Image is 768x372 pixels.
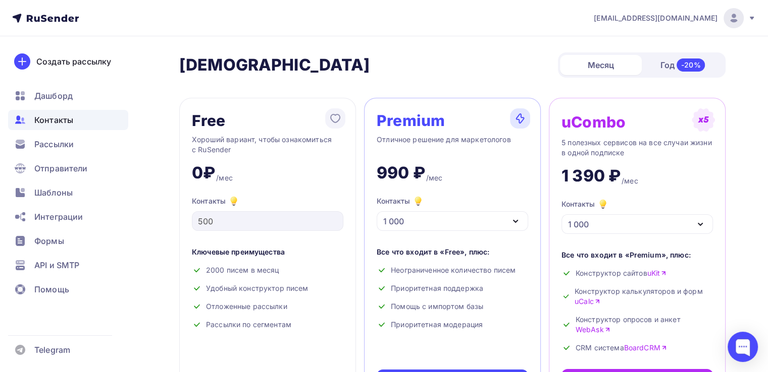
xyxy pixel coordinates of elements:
a: Дашборд [8,86,128,106]
div: Неограниченное количество писем [377,265,528,275]
h2: [DEMOGRAPHIC_DATA] [179,55,370,75]
span: CRM система [576,343,667,353]
button: Контакты 1 000 [561,198,713,234]
div: Ключевые преимущества [192,247,343,257]
div: Хороший вариант, чтобы ознакомиться с RuSender [192,135,343,155]
a: Формы [8,231,128,251]
span: Конструктор калькуляторов и форм [575,286,713,306]
span: Формы [34,235,64,247]
div: Приоритетная модерация [377,320,528,330]
div: Отличное решение для маркетологов [377,135,528,155]
a: BoardCRM [624,343,667,353]
a: Рассылки [8,134,128,154]
div: Все что входит в «Free», плюс: [377,247,528,257]
div: Удобный конструктор писем [192,283,343,293]
div: /мес [216,173,233,183]
div: /мес [622,176,638,186]
span: [EMAIL_ADDRESS][DOMAIN_NAME] [594,13,718,23]
div: 2000 писем в месяц [192,265,343,275]
a: WebAsk [576,325,610,335]
button: Контакты 1 000 [377,195,528,231]
span: Контакты [34,114,73,126]
div: 5 полезных сервисов на все случаи жизни в одной подписке [561,138,713,158]
a: uKit [647,268,667,278]
div: Приоритетная поддержка [377,283,528,293]
span: Интеграции [34,211,83,223]
span: Telegram [34,344,70,356]
span: Рассылки [34,138,74,150]
div: Контакты [561,198,609,210]
a: uCalc [575,296,600,306]
a: Шаблоны [8,182,128,203]
a: Контакты [8,110,128,130]
span: Конструктор сайтов [576,268,667,278]
div: 990 ₽ [377,163,425,183]
div: Premium [377,112,445,129]
div: 1 000 [568,218,589,230]
span: API и SMTP [34,259,79,271]
div: Год [642,54,724,76]
span: Помощь [34,283,69,295]
span: Шаблоны [34,187,73,199]
div: Месяц [560,55,642,75]
div: 0₽ [192,163,215,183]
div: Рассылки по сегментам [192,320,343,330]
div: Free [192,112,226,129]
span: Конструктор опросов и анкет [576,315,713,335]
div: Отложенные рассылки [192,301,343,312]
div: 1 390 ₽ [561,166,621,186]
div: uCombo [561,114,626,130]
a: [EMAIL_ADDRESS][DOMAIN_NAME] [594,8,756,28]
div: Контакты [192,195,343,207]
div: -20% [677,58,705,72]
div: Контакты [377,195,424,207]
div: Создать рассылку [36,55,111,68]
div: 1 000 [383,215,404,227]
a: Отправители [8,158,128,178]
div: Помощь с импортом базы [377,301,528,312]
span: Дашборд [34,90,73,102]
span: Отправители [34,162,88,174]
div: Все что входит в «Premium», плюс: [561,250,713,260]
div: /мес [426,173,443,183]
